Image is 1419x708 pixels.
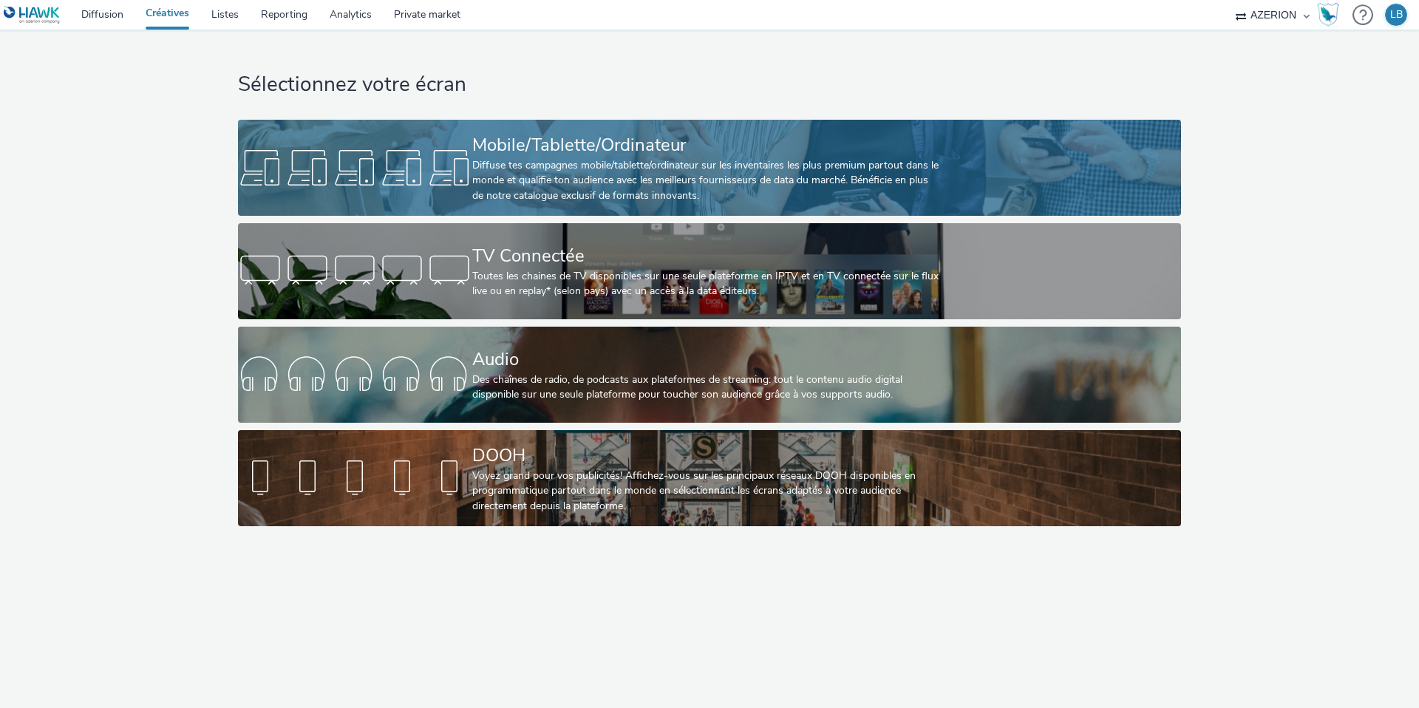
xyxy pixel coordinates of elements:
div: Diffuse tes campagnes mobile/tablette/ordinateur sur les inventaires les plus premium partout dan... [472,158,941,203]
a: AudioDes chaînes de radio, de podcasts aux plateformes de streaming: tout le contenu audio digita... [238,327,1180,423]
a: TV ConnectéeToutes les chaines de TV disponibles sur une seule plateforme en IPTV et en TV connec... [238,223,1180,319]
div: Des chaînes de radio, de podcasts aux plateformes de streaming: tout le contenu audio digital dis... [472,372,941,403]
img: undefined Logo [4,6,61,24]
div: LB [1390,4,1403,26]
div: Voyez grand pour vos publicités! Affichez-vous sur les principaux réseaux DOOH disponibles en pro... [472,469,941,514]
div: Toutes les chaines de TV disponibles sur une seule plateforme en IPTV et en TV connectée sur le f... [472,269,941,299]
a: Mobile/Tablette/OrdinateurDiffuse tes campagnes mobile/tablette/ordinateur sur les inventaires le... [238,120,1180,216]
a: Hawk Academy [1317,3,1345,27]
div: Mobile/Tablette/Ordinateur [472,132,941,158]
h1: Sélectionnez votre écran [238,71,1180,99]
div: DOOH [472,443,941,469]
div: TV Connectée [472,243,941,269]
div: Audio [472,347,941,372]
img: Hawk Academy [1317,3,1339,27]
a: DOOHVoyez grand pour vos publicités! Affichez-vous sur les principaux réseaux DOOH disponibles en... [238,430,1180,526]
